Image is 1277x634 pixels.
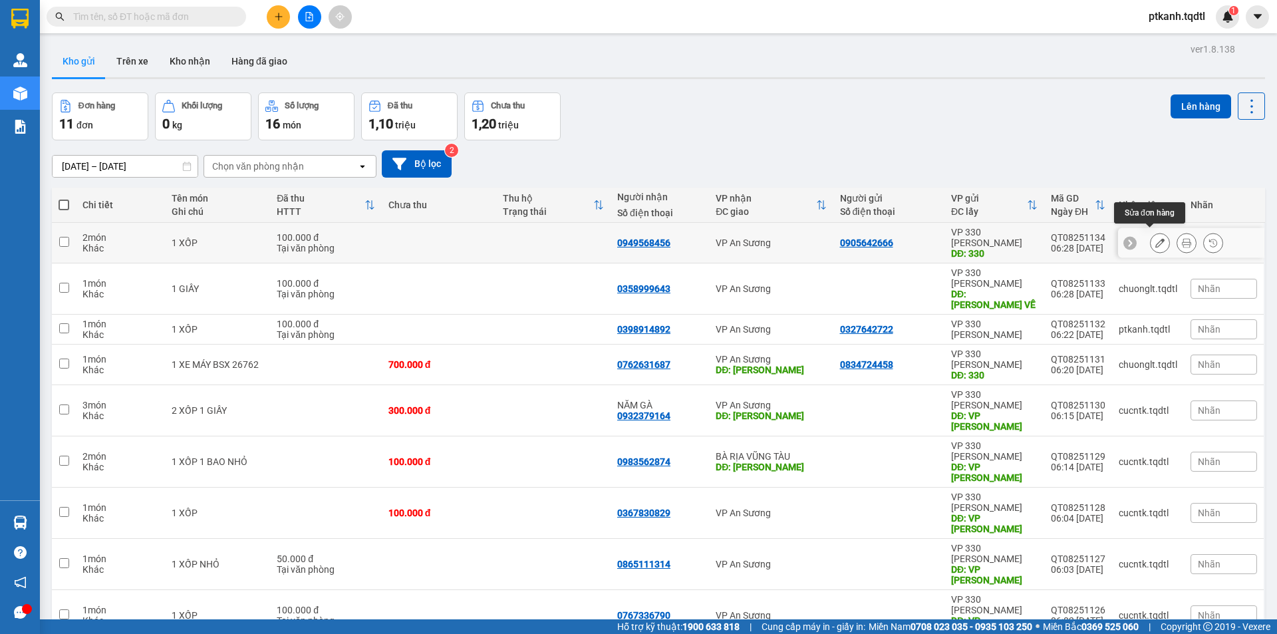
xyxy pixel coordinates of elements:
[82,278,158,289] div: 1 món
[14,546,27,559] span: question-circle
[951,267,1038,289] div: VP 330 [PERSON_NAME]
[716,193,815,204] div: VP nhận
[1119,508,1177,518] div: cucntk.tqdtl
[716,508,826,518] div: VP An Sương
[1051,193,1095,204] div: Mã GD
[1081,621,1139,632] strong: 0369 525 060
[1198,324,1220,335] span: Nhãn
[617,400,702,410] div: NĂM GÀ
[82,289,158,299] div: Khác
[82,200,158,210] div: Chi tiết
[491,101,525,110] div: Chưa thu
[1043,619,1139,634] span: Miền Bắc
[1203,622,1212,631] span: copyright
[1051,289,1105,299] div: 06:28 [DATE]
[498,120,519,130] span: triệu
[162,116,170,132] span: 0
[1051,502,1105,513] div: QT08251128
[92,72,177,86] li: VP VP An Sương
[1119,324,1177,335] div: ptkanh.tqdtl
[1051,319,1105,329] div: QT08251132
[709,188,833,223] th: Toggle SortBy
[277,329,374,340] div: Tại văn phòng
[951,289,1038,310] div: DĐ: XE LAO BẢO VỀ
[357,161,368,172] svg: open
[1198,405,1220,416] span: Nhãn
[395,120,416,130] span: triệu
[1051,554,1105,564] div: QT08251127
[944,188,1044,223] th: Toggle SortBy
[14,576,27,589] span: notification
[159,45,221,77] button: Kho nhận
[1051,232,1105,243] div: QT08251134
[388,508,490,518] div: 100.000 đ
[82,232,158,243] div: 2 món
[1051,564,1105,575] div: 06:03 [DATE]
[55,12,65,21] span: search
[1119,405,1177,416] div: cucntk.tqdtl
[82,615,158,626] div: Khác
[1119,200,1177,210] div: Nhân viên
[716,462,826,472] div: DĐ: KHANG LINH
[82,605,158,615] div: 1 món
[82,410,158,421] div: Khác
[1044,188,1112,223] th: Toggle SortBy
[1231,6,1236,15] span: 1
[388,359,490,370] div: 700.000 đ
[951,206,1027,217] div: ĐC lấy
[617,559,670,569] div: 0865111314
[172,508,263,518] div: 1 XỐP
[285,101,319,110] div: Số lượng
[274,12,283,21] span: plus
[750,619,752,634] span: |
[82,554,158,564] div: 1 món
[277,319,374,329] div: 100.000 đ
[617,359,670,370] div: 0762631687
[1051,278,1105,289] div: QT08251133
[1051,329,1105,340] div: 06:22 [DATE]
[911,621,1032,632] strong: 0708 023 035 - 0935 103 250
[78,101,115,110] div: Đơn hàng
[82,243,158,253] div: Khác
[1051,410,1105,421] div: 06:15 [DATE]
[840,238,893,248] div: 0905642666
[82,451,158,462] div: 2 món
[496,188,611,223] th: Toggle SortBy
[951,248,1038,259] div: DĐ: 330
[716,283,826,294] div: VP An Sương
[840,324,893,335] div: 0327642722
[172,359,263,370] div: 1 XE MÁY BSX 26762
[335,12,345,21] span: aim
[1149,619,1151,634] span: |
[951,564,1038,585] div: DĐ: VP LONG HƯNG
[82,462,158,472] div: Khác
[305,12,314,21] span: file-add
[716,365,826,375] div: DĐ: LONG KHÁNH
[82,502,158,513] div: 1 món
[1150,233,1170,253] div: Sửa đơn hàng
[59,116,74,132] span: 11
[277,605,374,615] div: 100.000 đ
[1246,5,1269,29] button: caret-down
[52,92,148,140] button: Đơn hàng11đơn
[716,354,826,365] div: VP An Sương
[869,619,1032,634] span: Miền Nam
[1114,202,1185,224] div: Sửa đơn hàng
[716,451,826,462] div: BÀ RỊA VŨNG TÀU
[682,621,740,632] strong: 1900 633 818
[52,45,106,77] button: Kho gửi
[617,410,670,421] div: 0932379164
[277,564,374,575] div: Tại văn phòng
[617,208,702,218] div: Số điện thoại
[277,206,364,217] div: HTTT
[951,193,1027,204] div: VP gửi
[1171,94,1231,118] button: Lên hàng
[1051,462,1105,472] div: 06:14 [DATE]
[277,278,374,289] div: 100.000 đ
[617,192,702,202] div: Người nhận
[472,116,496,132] span: 1,20
[716,610,826,621] div: VP An Sương
[1119,559,1177,569] div: cucntk.tqdtl
[82,319,158,329] div: 1 món
[7,72,92,101] li: VP VP 330 [PERSON_NAME]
